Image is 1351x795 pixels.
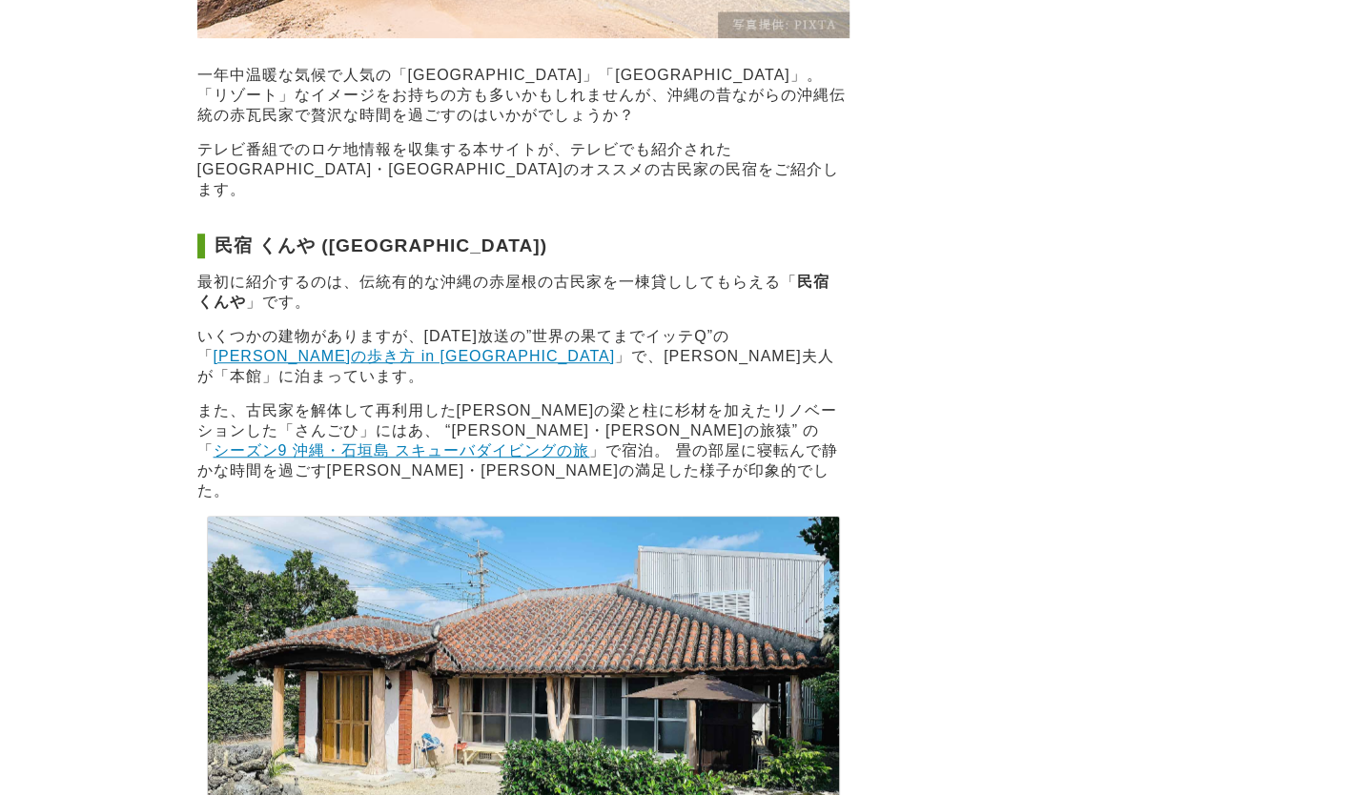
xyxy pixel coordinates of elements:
a: [PERSON_NAME]の歩き方 in [GEOGRAPHIC_DATA] [214,348,615,364]
p: テレビ番組でのロケ地情報を収集する本サイトが、テレビでも紹介された[GEOGRAPHIC_DATA]・[GEOGRAPHIC_DATA]のオススメの古民家の民宿をご紹介します。 [197,140,849,200]
p: いくつかの建物がありますが、[DATE]放送の”世界の果てまでイッテQ”の「 」で、[PERSON_NAME]夫人が「本館」に泊まっています。 [197,327,849,387]
strong: 民宿 くんや [197,274,829,310]
a: シーズン9 沖縄・石垣島 スキューバダイビングの旅 [214,442,590,459]
p: 最初に紹介するのは、伝統有的な沖縄の赤屋根の古民家を一棟貸ししてもらえる「 」です。 [197,273,849,313]
h2: 民宿 くんや ([GEOGRAPHIC_DATA]) [197,234,849,258]
p: また、古民家を解体して再利用した[PERSON_NAME]の梁と柱に杉材を加えたリノベーションした「さんごひ」にはあ、 “[PERSON_NAME]・[PERSON_NAME]の旅猿” の「 」... [197,401,849,501]
p: 一年中温暖な気候で人気の「[GEOGRAPHIC_DATA]」「[GEOGRAPHIC_DATA]」。 「リゾート」なイメージをお持ちの方も多いかもしれませんが、沖縄の昔ながらの沖縄伝統の赤瓦民... [197,66,849,126]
